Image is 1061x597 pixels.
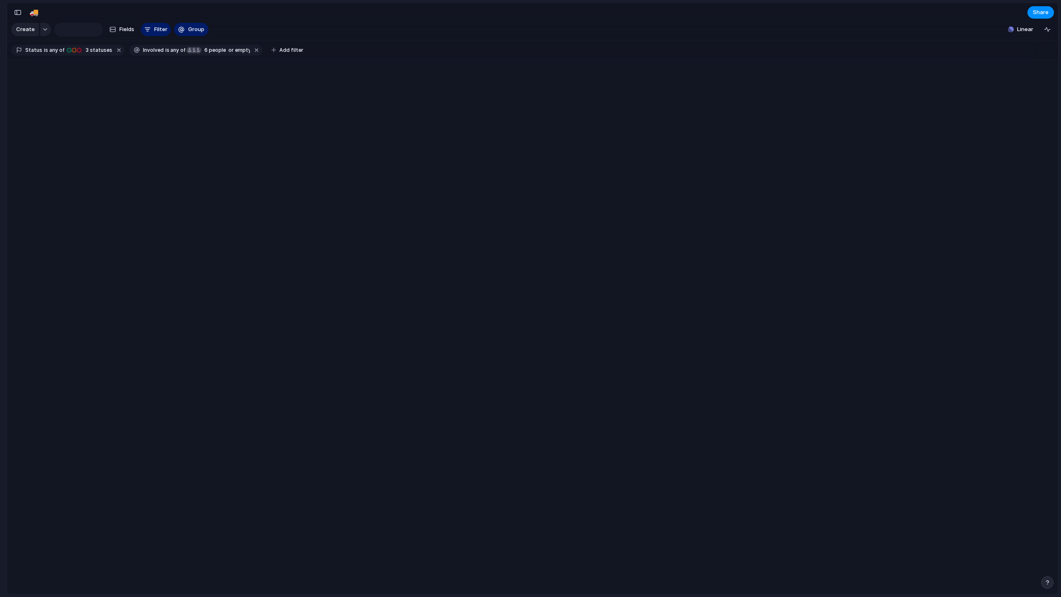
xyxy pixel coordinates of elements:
span: Involved [143,46,164,54]
span: Status [25,46,42,54]
span: Filter [154,25,167,34]
span: 3 [83,47,90,53]
span: 6 [202,47,209,53]
button: 6 peopleor empty [186,46,252,55]
button: 🚚 [27,6,41,19]
span: or empty [227,46,250,54]
span: any of [48,46,64,54]
div: 🚚 [29,7,39,18]
span: any of [170,46,186,54]
span: is [165,46,170,54]
span: Share [1033,8,1049,17]
button: Group [174,23,208,36]
span: is [44,46,48,54]
button: Fields [106,23,138,36]
span: statuses [83,46,112,54]
span: Linear [1017,25,1033,34]
span: Group [188,25,204,34]
span: Fields [119,25,134,34]
button: isany of [164,46,187,55]
button: isany of [42,46,66,55]
span: people [202,46,226,54]
button: Linear [1005,23,1037,36]
span: Add filter [279,46,303,54]
button: Share [1027,6,1054,19]
span: Create [16,25,35,34]
button: Filter [141,23,171,36]
button: Add filter [266,44,308,56]
button: Create [11,23,39,36]
button: 3 statuses [65,46,114,55]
